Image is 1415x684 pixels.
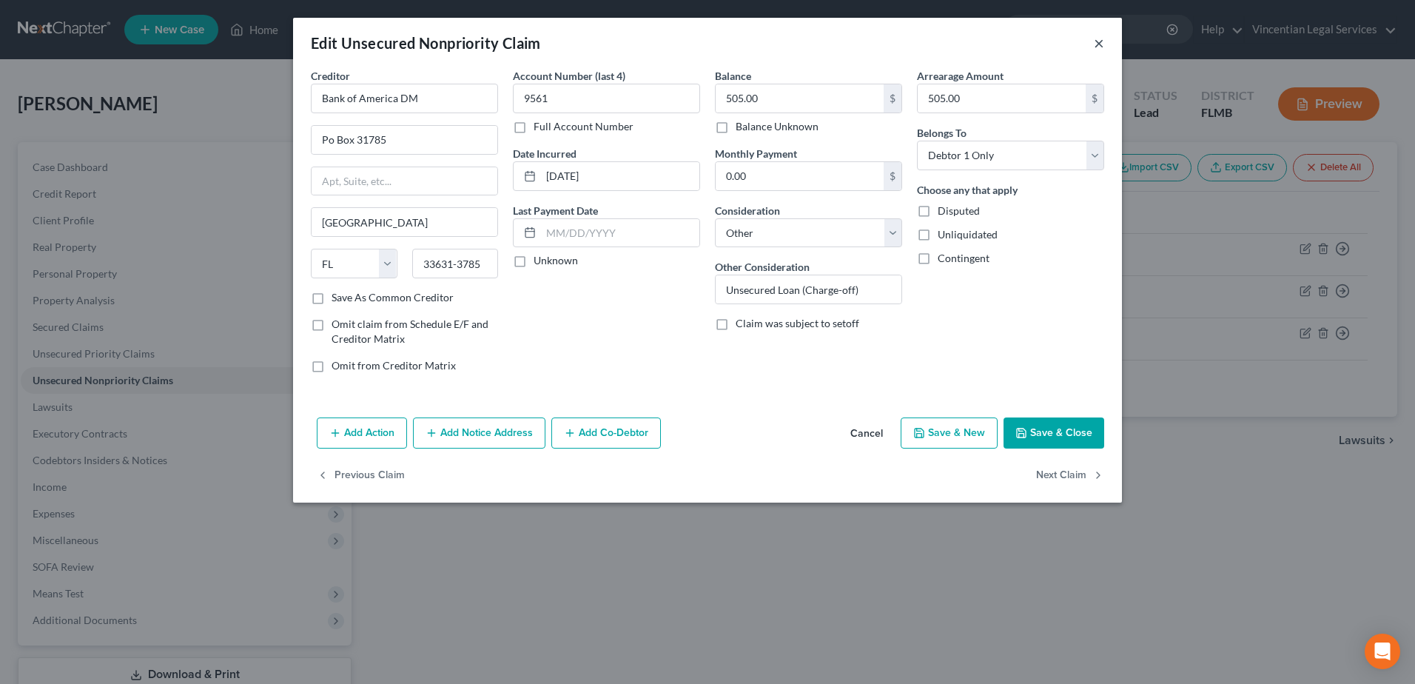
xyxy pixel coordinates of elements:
[513,68,625,84] label: Account Number (last 4)
[1086,84,1103,113] div: $
[311,33,541,53] div: Edit Unsecured Nonpriority Claim
[412,249,499,278] input: Enter zip...
[332,318,488,345] span: Omit claim from Schedule E/F and Creditor Matrix
[715,203,780,218] label: Consideration
[534,119,633,134] label: Full Account Number
[413,418,545,449] button: Add Notice Address
[918,84,1086,113] input: 0.00
[513,146,577,161] label: Date Incurred
[716,162,884,190] input: 0.00
[317,418,407,449] button: Add Action
[917,127,967,139] span: Belongs To
[541,162,699,190] input: MM/DD/YYYY
[534,253,578,268] label: Unknown
[1365,634,1400,669] div: Open Intercom Messenger
[715,259,810,275] label: Other Consideration
[716,84,884,113] input: 0.00
[736,119,819,134] label: Balance Unknown
[716,275,901,304] input: Specify...
[938,204,980,217] span: Disputed
[917,182,1018,198] label: Choose any that apply
[884,162,901,190] div: $
[312,167,497,195] input: Apt, Suite, etc...
[1004,418,1104,449] button: Save & Close
[938,228,998,241] span: Unliquidated
[332,359,456,372] span: Omit from Creditor Matrix
[736,317,859,329] span: Claim was subject to setoff
[312,208,497,236] input: Enter city...
[917,68,1004,84] label: Arrearage Amount
[884,84,901,113] div: $
[551,418,661,449] button: Add Co-Debtor
[541,219,699,247] input: MM/DD/YYYY
[513,203,598,218] label: Last Payment Date
[312,126,497,154] input: Enter address...
[311,84,498,113] input: Search creditor by name...
[317,460,405,492] button: Previous Claim
[838,419,895,449] button: Cancel
[311,70,350,82] span: Creditor
[513,84,700,113] input: XXXX
[1094,34,1104,52] button: ×
[715,146,797,161] label: Monthly Payment
[938,252,989,264] span: Contingent
[715,68,751,84] label: Balance
[1036,460,1104,492] button: Next Claim
[332,290,454,305] label: Save As Common Creditor
[901,418,998,449] button: Save & New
